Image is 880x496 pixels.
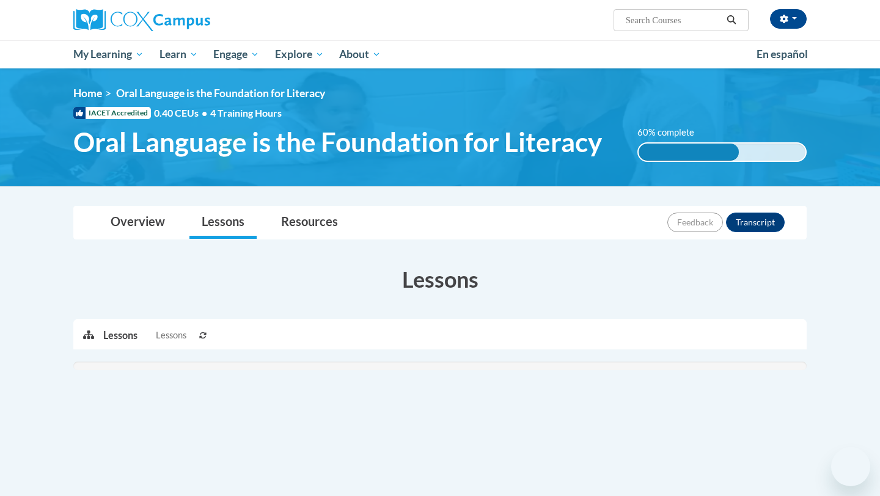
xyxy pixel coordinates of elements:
label: 60% complete [637,126,708,139]
button: Transcript [726,213,785,232]
a: My Learning [65,40,152,68]
img: Cox Campus [73,9,210,31]
button: Feedback [667,213,723,232]
div: Main menu [55,40,825,68]
span: Learn [159,47,198,62]
a: Learn [152,40,206,68]
span: Lessons [156,329,186,342]
a: Resources [269,206,350,239]
span: Oral Language is the Foundation for Literacy [116,87,325,100]
a: Overview [98,206,177,239]
button: Search [722,13,741,27]
iframe: Button to launch messaging window [831,447,870,486]
h3: Lessons [73,264,807,294]
a: En español [749,42,816,67]
a: Engage [205,40,267,68]
span: 0.40 CEUs [154,106,210,120]
p: Lessons [103,329,137,342]
button: Account Settings [770,9,807,29]
span: Explore [275,47,324,62]
span: • [202,107,207,119]
span: Oral Language is the Foundation for Literacy [73,126,602,158]
span: IACET Accredited [73,107,151,119]
a: Explore [267,40,332,68]
span: 4 Training Hours [210,107,282,119]
div: 60% complete [639,144,739,161]
a: Lessons [189,206,257,239]
span: About [339,47,381,62]
span: Engage [213,47,259,62]
a: Home [73,87,102,100]
a: About [332,40,389,68]
span: En español [757,48,808,60]
span: My Learning [73,47,144,62]
input: Search Courses [625,13,722,27]
a: Cox Campus [73,9,306,31]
